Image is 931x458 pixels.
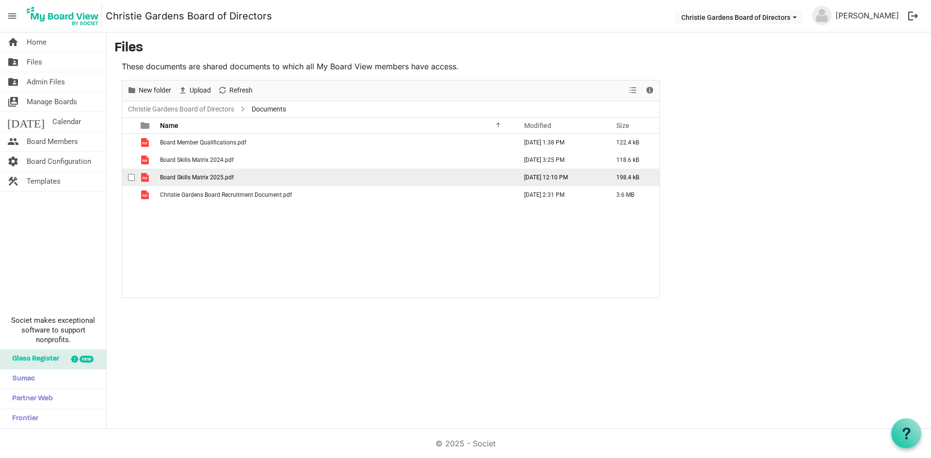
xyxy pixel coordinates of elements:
[250,103,288,115] span: Documents
[216,84,255,96] button: Refresh
[157,169,514,186] td: Board Skills Matrix 2025.pdf is template cell column header Name
[24,4,106,28] a: My Board View Logo
[157,186,514,204] td: Christie Gardens Board Recruitment Document.pdf is template cell column header Name
[124,80,175,101] div: New folder
[7,52,19,72] span: folder_shared
[27,132,78,151] span: Board Members
[135,186,157,204] td: is template cell column header type
[27,32,47,52] span: Home
[642,80,658,101] div: Details
[122,169,135,186] td: checkbox
[606,134,659,151] td: 122.4 kB is template cell column header Size
[122,186,135,204] td: checkbox
[7,172,19,191] span: construction
[4,316,102,345] span: Societ makes exceptional software to support nonprofits.
[435,439,496,448] a: © 2025 - Societ
[122,134,135,151] td: checkbox
[24,4,102,28] img: My Board View Logo
[7,152,19,171] span: settings
[157,151,514,169] td: Board Skills Matrix 2024.pdf is template cell column header Name
[643,84,657,96] button: Details
[7,72,19,92] span: folder_shared
[524,122,551,129] span: Modified
[135,169,157,186] td: is template cell column header type
[27,72,65,92] span: Admin Files
[80,356,94,363] div: new
[160,157,234,163] span: Board Skills Matrix 2024.pdf
[627,84,639,96] button: View dropdownbutton
[514,169,606,186] td: August 07, 2025 12:10 PM column header Modified
[7,32,19,52] span: home
[52,112,81,131] span: Calendar
[126,84,173,96] button: New folder
[160,122,178,129] span: Name
[7,349,59,369] span: Glass Register
[189,84,212,96] span: Upload
[27,52,42,72] span: Files
[514,186,606,204] td: October 14, 2022 2:31 PM column header Modified
[7,389,53,409] span: Partner Web
[27,152,91,171] span: Board Configuration
[514,134,606,151] td: October 02, 2023 1:38 PM column header Modified
[126,103,236,115] a: Christie Gardens Board of Directors
[514,151,606,169] td: October 18, 2024 3:25 PM column header Modified
[177,84,213,96] button: Upload
[606,169,659,186] td: 198.4 kB is template cell column header Size
[7,92,19,111] span: switch_account
[616,122,629,129] span: Size
[606,151,659,169] td: 118.6 kB is template cell column header Size
[7,409,38,428] span: Frontier
[106,6,272,26] a: Christie Gardens Board of Directors
[160,139,246,146] span: Board Member Qualifications.pdf
[122,151,135,169] td: checkbox
[228,84,254,96] span: Refresh
[157,134,514,151] td: Board Member Qualifications.pdf is template cell column header Name
[122,61,660,72] p: These documents are shared documents to which all My Board View members have access.
[138,84,172,96] span: New folder
[135,134,157,151] td: is template cell column header type
[7,132,19,151] span: people
[135,151,157,169] td: is template cell column header type
[27,172,61,191] span: Templates
[903,6,923,26] button: logout
[114,40,923,57] h3: Files
[812,6,832,25] img: no-profile-picture.svg
[7,369,35,389] span: Sumac
[625,80,642,101] div: View
[606,186,659,204] td: 3.6 MB is template cell column header Size
[160,174,234,181] span: Board Skills Matrix 2025.pdf
[214,80,256,101] div: Refresh
[160,191,292,198] span: Christie Gardens Board Recruitment Document.pdf
[175,80,214,101] div: Upload
[3,7,21,25] span: menu
[675,10,803,24] button: Christie Gardens Board of Directors dropdownbutton
[7,112,45,131] span: [DATE]
[832,6,903,25] a: [PERSON_NAME]
[27,92,77,111] span: Manage Boards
